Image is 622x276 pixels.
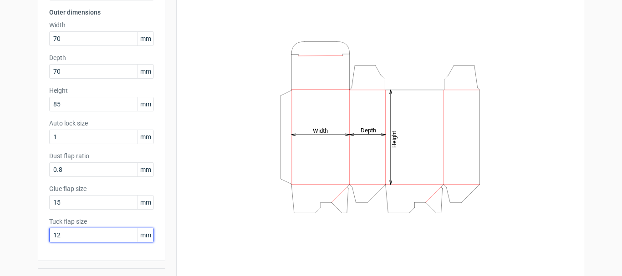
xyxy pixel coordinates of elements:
[49,184,154,193] label: Glue flap size
[138,196,153,209] span: mm
[138,65,153,78] span: mm
[49,53,154,62] label: Depth
[49,86,154,95] label: Height
[49,8,154,17] h3: Outer dimensions
[138,97,153,111] span: mm
[138,32,153,45] span: mm
[138,130,153,144] span: mm
[313,127,328,134] tspan: Width
[138,163,153,176] span: mm
[138,228,153,242] span: mm
[49,217,154,226] label: Tuck flap size
[391,130,398,147] tspan: Height
[361,127,376,134] tspan: Depth
[49,119,154,128] label: Auto lock size
[49,20,154,30] label: Width
[49,151,154,161] label: Dust flap ratio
